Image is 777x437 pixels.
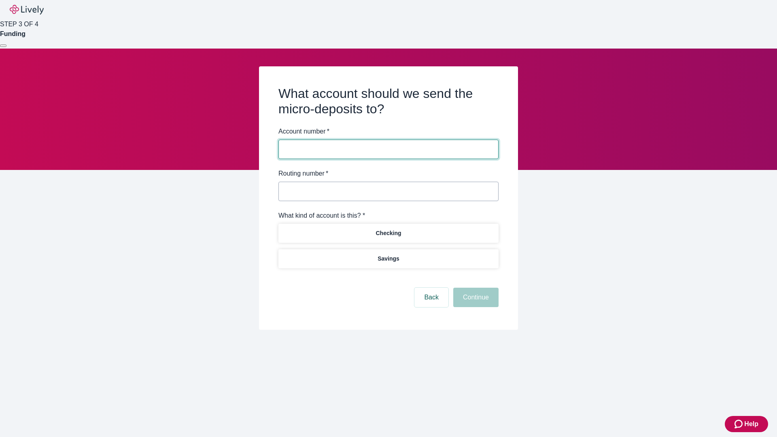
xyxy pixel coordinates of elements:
[725,416,768,432] button: Zendesk support iconHelp
[10,5,44,15] img: Lively
[378,255,399,263] p: Savings
[278,211,365,221] label: What kind of account is this? *
[744,419,758,429] span: Help
[735,419,744,429] svg: Zendesk support icon
[278,249,499,268] button: Savings
[278,224,499,243] button: Checking
[376,229,401,238] p: Checking
[414,288,448,307] button: Back
[278,86,499,117] h2: What account should we send the micro-deposits to?
[278,127,329,136] label: Account number
[278,169,328,178] label: Routing number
